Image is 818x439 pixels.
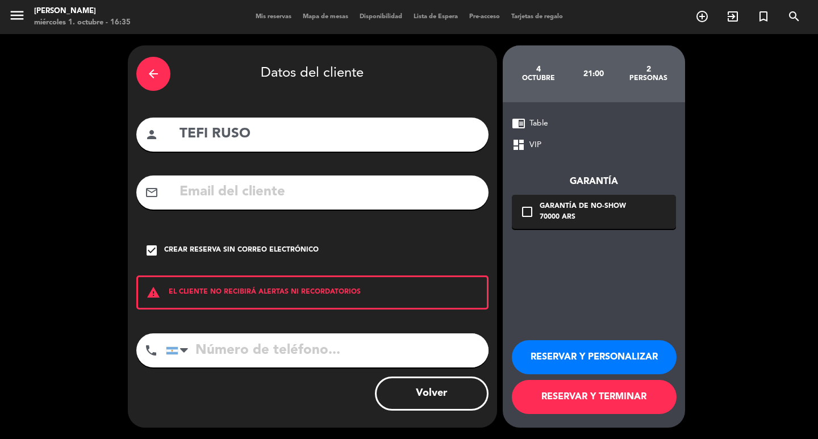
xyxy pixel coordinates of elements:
[145,186,158,199] i: mail_outline
[512,116,525,130] span: chrome_reader_mode
[136,54,489,94] div: Datos del cliente
[726,10,740,23] i: exit_to_app
[540,212,626,223] div: 70000 ARS
[145,128,158,141] i: person
[297,14,354,20] span: Mapa de mesas
[34,17,131,28] div: miércoles 1. octubre - 16:35
[136,275,489,310] div: EL CLIENTE NO RECIBIRÁ ALERTAS NI RECORDATORIOS
[138,286,169,299] i: warning
[145,244,158,257] i: check_box
[34,6,131,17] div: [PERSON_NAME]
[512,174,676,189] div: Garantía
[408,14,464,20] span: Lista de Espera
[512,380,677,414] button: RESERVAR Y TERMINAR
[566,54,621,94] div: 21:00
[9,7,26,28] button: menu
[9,7,26,24] i: menu
[506,14,569,20] span: Tarjetas de regalo
[250,14,297,20] span: Mis reservas
[540,201,626,212] div: Garantía de no-show
[511,65,566,74] div: 4
[144,344,158,357] i: phone
[695,10,709,23] i: add_circle_outline
[621,74,676,83] div: personas
[520,205,534,219] i: check_box_outline_blank
[166,333,489,367] input: Número de teléfono...
[512,138,525,152] span: dashboard
[178,181,480,204] input: Email del cliente
[354,14,408,20] span: Disponibilidad
[787,10,801,23] i: search
[757,10,770,23] i: turned_in_not
[166,334,193,367] div: Argentina: +54
[147,67,160,81] i: arrow_back
[511,74,566,83] div: octubre
[512,340,677,374] button: RESERVAR Y PERSONALIZAR
[164,245,319,256] div: Crear reserva sin correo electrónico
[178,123,480,146] input: Nombre del cliente
[529,139,541,152] span: VIP
[464,14,506,20] span: Pre-acceso
[375,377,489,411] button: Volver
[529,117,548,130] span: Table
[621,65,676,74] div: 2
